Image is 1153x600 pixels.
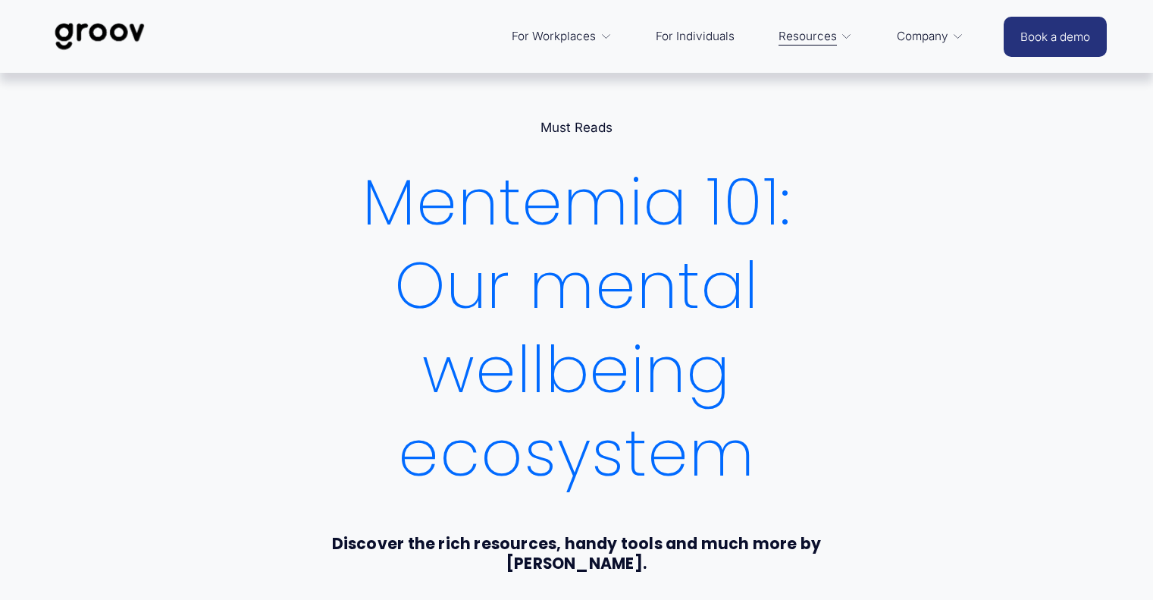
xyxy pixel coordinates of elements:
span: Resources [779,26,837,47]
a: Book a demo [1004,17,1107,57]
a: For Individuals [648,18,742,55]
a: folder dropdown [889,18,972,55]
a: Must Reads [540,120,613,135]
img: Groov | Workplace Science Platform | Unlock Performance | Drive Results [46,11,153,61]
strong: Discover the rich resources, handy tools and much more by [PERSON_NAME]. [332,533,825,574]
a: folder dropdown [771,18,860,55]
span: For Workplaces [512,26,596,47]
span: Company [897,26,948,47]
a: folder dropdown [504,18,619,55]
h1: Mentemia 101: Our mental wellbeing ecosystem [312,161,842,496]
